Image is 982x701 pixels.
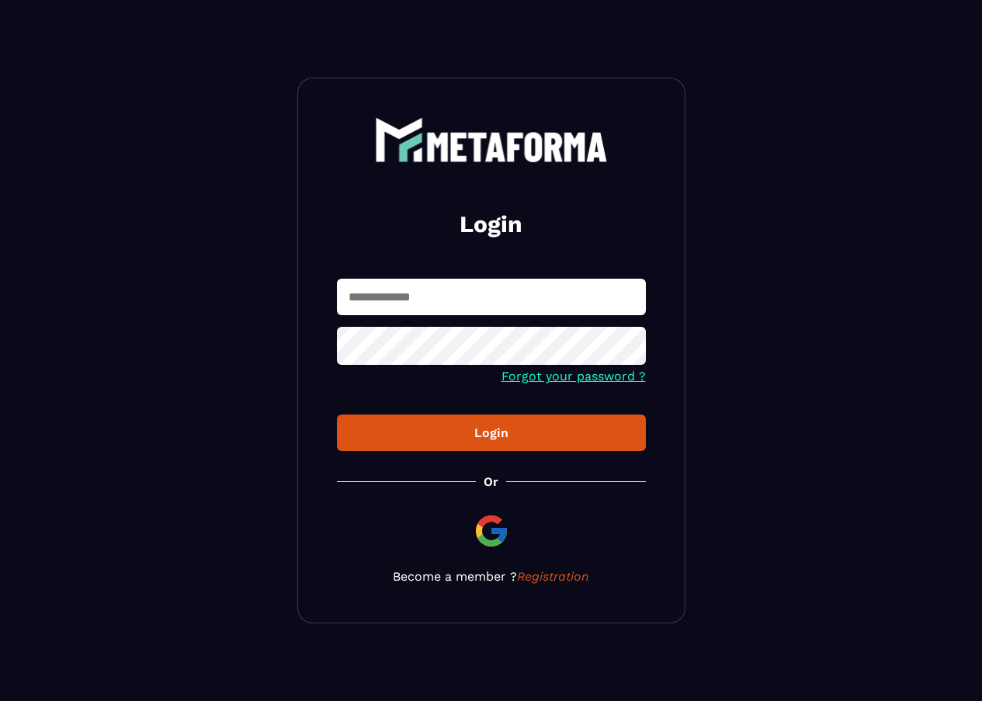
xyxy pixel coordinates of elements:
[473,512,510,550] img: google
[375,117,608,162] img: logo
[337,117,646,162] a: logo
[337,569,646,584] p: Become a member ?
[517,569,589,584] a: Registration
[484,474,498,489] p: Or
[349,425,633,440] div: Login
[501,369,646,383] a: Forgot your password ?
[356,209,627,240] h2: Login
[337,415,646,451] button: Login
